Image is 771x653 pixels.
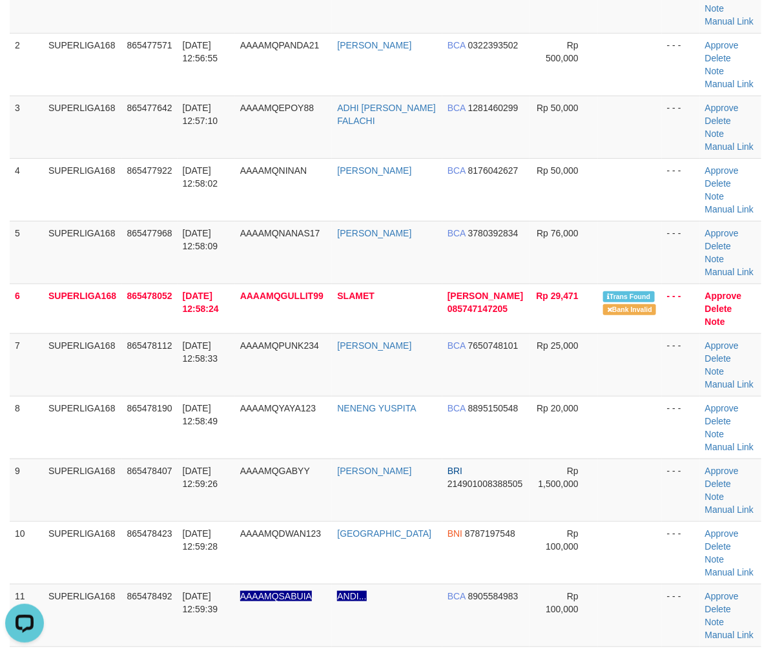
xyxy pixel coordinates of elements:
[705,191,725,202] a: Note
[468,165,519,176] span: Copy 8176042627 to clipboard
[183,466,218,489] span: [DATE] 12:59:26
[662,396,700,459] td: - - -
[705,591,739,601] a: Approve
[240,228,320,238] span: AAAAMQNANAS17
[447,103,466,113] span: BCA
[705,554,725,565] a: Note
[662,333,700,396] td: - - -
[537,291,579,301] span: Rp 29,471
[705,129,725,139] a: Note
[662,158,700,221] td: - - -
[43,96,122,158] td: SUPERLIGA168
[10,221,43,284] td: 5
[127,40,172,50] span: 865477571
[537,340,579,351] span: Rp 25,000
[183,528,218,552] span: [DATE] 12:59:28
[705,116,731,126] a: Delete
[468,228,519,238] span: Copy 3780392834 to clipboard
[546,591,579,614] span: Rp 100,000
[546,40,579,63] span: Rp 500,000
[337,165,411,176] a: [PERSON_NAME]
[546,528,579,552] span: Rp 100,000
[447,466,462,476] span: BRI
[705,353,731,364] a: Delete
[183,591,218,614] span: [DATE] 12:59:39
[240,40,320,50] span: AAAAMQPANDA21
[705,630,754,640] a: Manual Link
[705,528,739,539] a: Approve
[10,158,43,221] td: 4
[447,165,466,176] span: BCA
[705,617,725,627] a: Note
[43,333,122,396] td: SUPERLIGA168
[183,103,218,126] span: [DATE] 12:57:10
[183,340,218,364] span: [DATE] 12:58:33
[127,466,172,476] span: 865478407
[337,403,416,413] a: NENENG YUSPITA
[705,3,725,14] a: Note
[447,591,466,601] span: BCA
[468,591,519,601] span: Copy 8905584983 to clipboard
[662,33,700,96] td: - - -
[43,584,122,647] td: SUPERLIGA168
[705,442,754,452] a: Manual Link
[43,521,122,584] td: SUPERLIGA168
[10,396,43,459] td: 8
[337,228,411,238] a: [PERSON_NAME]
[10,521,43,584] td: 10
[240,528,322,539] span: AAAAMQDWAN123
[705,241,731,251] a: Delete
[468,403,519,413] span: Copy 8895150548 to clipboard
[603,304,656,315] span: Bank is not match
[183,40,218,63] span: [DATE] 12:56:55
[468,340,519,351] span: Copy 7650748101 to clipboard
[705,340,739,351] a: Approve
[705,504,754,515] a: Manual Link
[127,340,172,351] span: 865478112
[662,521,700,584] td: - - -
[240,591,312,601] span: Nama rekening ada tanda titik/strip, harap diedit
[705,541,731,552] a: Delete
[43,33,122,96] td: SUPERLIGA168
[662,459,700,521] td: - - -
[705,40,739,50] a: Approve
[705,429,725,439] a: Note
[447,340,466,351] span: BCA
[662,284,700,333] td: - - -
[183,228,218,251] span: [DATE] 12:58:09
[337,340,411,351] a: [PERSON_NAME]
[705,204,754,214] a: Manual Link
[705,304,732,314] a: Delete
[10,96,43,158] td: 3
[5,5,44,44] button: Open LiveChat chat widget
[537,403,579,413] span: Rp 20,000
[10,459,43,521] td: 9
[603,291,655,302] span: Similar transaction found
[240,291,324,301] span: AAAAMQGULLIT99
[705,79,754,89] a: Manual Link
[127,228,172,238] span: 865477968
[337,591,366,601] a: ANDI...
[447,479,523,489] span: Copy 214901008388505 to clipboard
[10,284,43,333] td: 6
[447,291,523,301] span: [PERSON_NAME]
[183,291,219,314] span: [DATE] 12:58:24
[337,40,411,50] a: [PERSON_NAME]
[705,567,754,577] a: Manual Link
[468,103,519,113] span: Copy 1281460299 to clipboard
[127,165,172,176] span: 865477922
[705,416,731,426] a: Delete
[705,267,754,277] a: Manual Link
[705,466,739,476] a: Approve
[537,103,579,113] span: Rp 50,000
[240,466,310,476] span: AAAAMQGABYY
[240,103,314,113] span: AAAAMQEPOY88
[705,16,754,26] a: Manual Link
[705,141,754,152] a: Manual Link
[127,528,172,539] span: 865478423
[705,165,739,176] a: Approve
[127,291,172,301] span: 865478052
[127,103,172,113] span: 865477642
[10,33,43,96] td: 2
[337,291,375,301] a: SLAMET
